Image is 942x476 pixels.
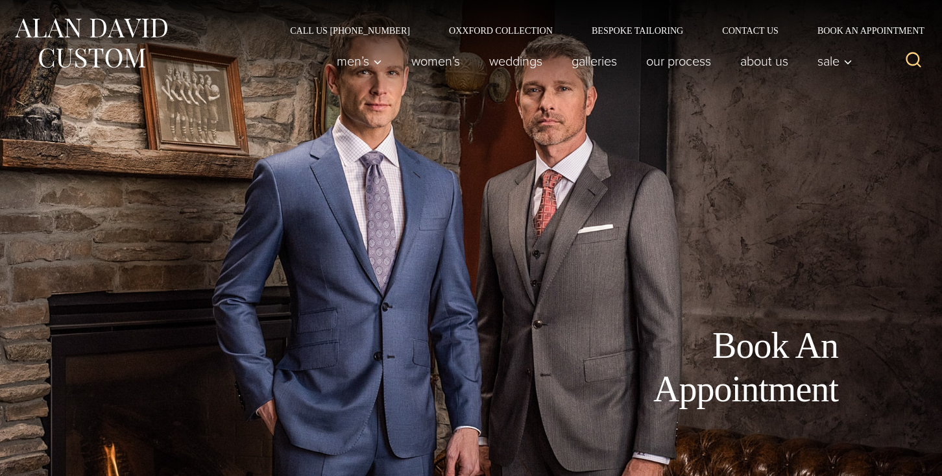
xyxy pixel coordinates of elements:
a: Galleries [557,48,632,74]
span: Men’s [337,55,382,68]
nav: Secondary Navigation [271,26,929,35]
nav: Primary Navigation [322,48,860,74]
img: Alan David Custom [13,14,169,72]
a: Call Us [PHONE_NUMBER] [271,26,429,35]
span: Sale [817,55,852,68]
button: View Search Form [898,45,929,77]
a: weddings [475,48,557,74]
a: Book an Appointment [798,26,929,35]
a: About Us [726,48,803,74]
a: Oxxford Collection [429,26,572,35]
a: Contact Us [703,26,798,35]
a: Our Process [632,48,726,74]
a: Bespoke Tailoring [572,26,703,35]
a: Women’s [397,48,475,74]
h1: Book An Appointment [546,324,838,411]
